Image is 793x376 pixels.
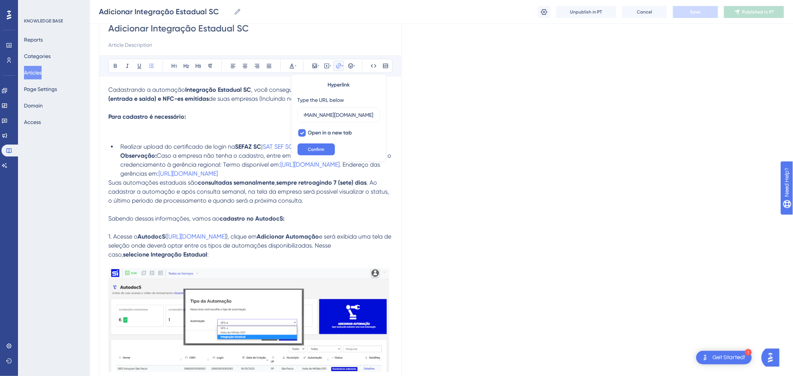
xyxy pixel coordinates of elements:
strong: Adicionar Automação [257,233,319,240]
span: Realizar upload do certificado de login na [120,143,235,150]
span: Cadastrando a automação [108,86,185,93]
button: Reports [24,33,43,46]
span: Sabendo dessas informações, vamos ao [108,215,220,222]
strong: cadastro no AutodocS: [220,215,284,222]
strong: selecione Integração Estadual [123,251,207,258]
span: , [275,179,276,186]
span: Suas automações estaduais são [108,179,198,186]
button: Published in PT [724,6,784,18]
strong: Para cadastro é necessário: [108,113,186,120]
input: Article Description [108,40,392,49]
span: | [261,143,263,150]
input: Type the value [304,111,374,119]
button: Page Settings [24,82,57,96]
button: Articles [24,66,42,79]
input: Article Title [108,22,392,34]
span: Cancel [637,9,652,15]
span: Need Help? [18,2,47,11]
span: Save [690,9,701,15]
span: Hyperlink [328,81,350,90]
span: 1. Acesse o [108,233,138,240]
button: Access [24,115,41,129]
div: Open Get Started! checklist, remaining modules: 1 [696,351,752,364]
div: Type the URL below [298,95,344,104]
button: Confirm [298,143,335,155]
strong: Observação: [120,152,157,159]
a: [URL][DOMAIN_NAME] [280,161,340,168]
strong: AutodocS [138,233,165,240]
button: Categories [24,49,51,63]
div: Get Started! [713,354,746,362]
span: : [207,251,209,258]
button: Domain [24,99,43,112]
span: Published in PT [742,9,774,15]
div: KNOWLEDGE BASE [24,18,63,24]
button: Cancel [622,6,667,18]
span: de suas empresas (Incluindo notas canceladas). [209,95,340,102]
span: ), clique em [226,233,257,240]
span: , você consegue fazer o download de [251,86,355,93]
span: ( [165,233,167,240]
strong: Integração Estadual SC [185,86,251,93]
strong: SEFAZ SC [235,143,261,150]
a: SAT SEF SC [263,143,293,150]
strong: sempre retroagindo 7 (sete) dias [276,179,367,186]
span: Caso a empresa não tenha o cadastro, entre em contato com a SEFAZ SC e solicite o credenciamento ... [120,152,393,168]
span: Unpublish in PT [570,9,602,15]
button: Unpublish in PT [556,6,616,18]
img: launcher-image-alternative-text [701,353,710,362]
span: Open in a new tab [308,128,352,137]
a: [URL][DOMAIN_NAME] [167,233,226,240]
input: Article Name [99,6,231,17]
span: e será exibida uma tela de seleção onde deverá optar entre os tipos de automações disponibilizada... [108,233,393,258]
div: 1 [745,349,752,356]
iframe: UserGuiding AI Assistant Launcher [762,346,784,369]
span: . Ao cadastrar a automação e após consulta semanal, na tela da empresa será possível visualizar o... [108,179,391,204]
a: [URL][DOMAIN_NAME] [159,170,218,177]
span: Confirm [308,146,325,152]
button: Save [673,6,718,18]
strong: consultadas semanalmente [198,179,275,186]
